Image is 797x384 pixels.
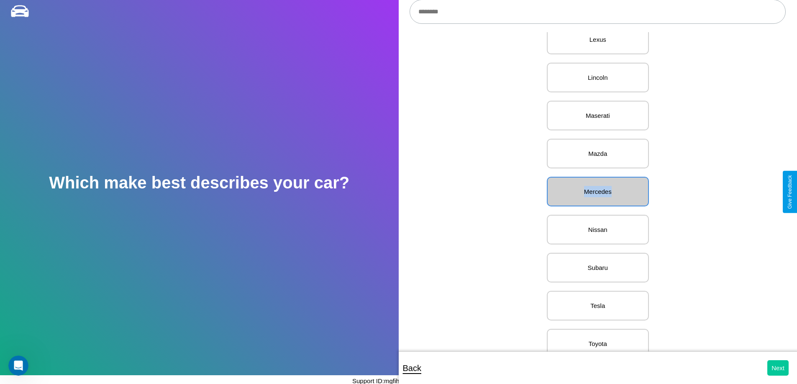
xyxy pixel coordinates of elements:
p: Mercedes [556,186,640,197]
p: Maserati [556,110,640,121]
p: Subaru [556,262,640,273]
p: Back [403,361,421,376]
p: Lincoln [556,72,640,83]
p: Tesla [556,300,640,311]
div: Give Feedback [787,175,793,209]
p: Nissan [556,224,640,235]
button: Next [767,360,789,376]
p: Toyota [556,338,640,349]
p: Mazda [556,148,640,159]
iframe: Intercom live chat [8,356,28,376]
h2: Which make best describes your car? [49,173,349,192]
p: Lexus [556,34,640,45]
